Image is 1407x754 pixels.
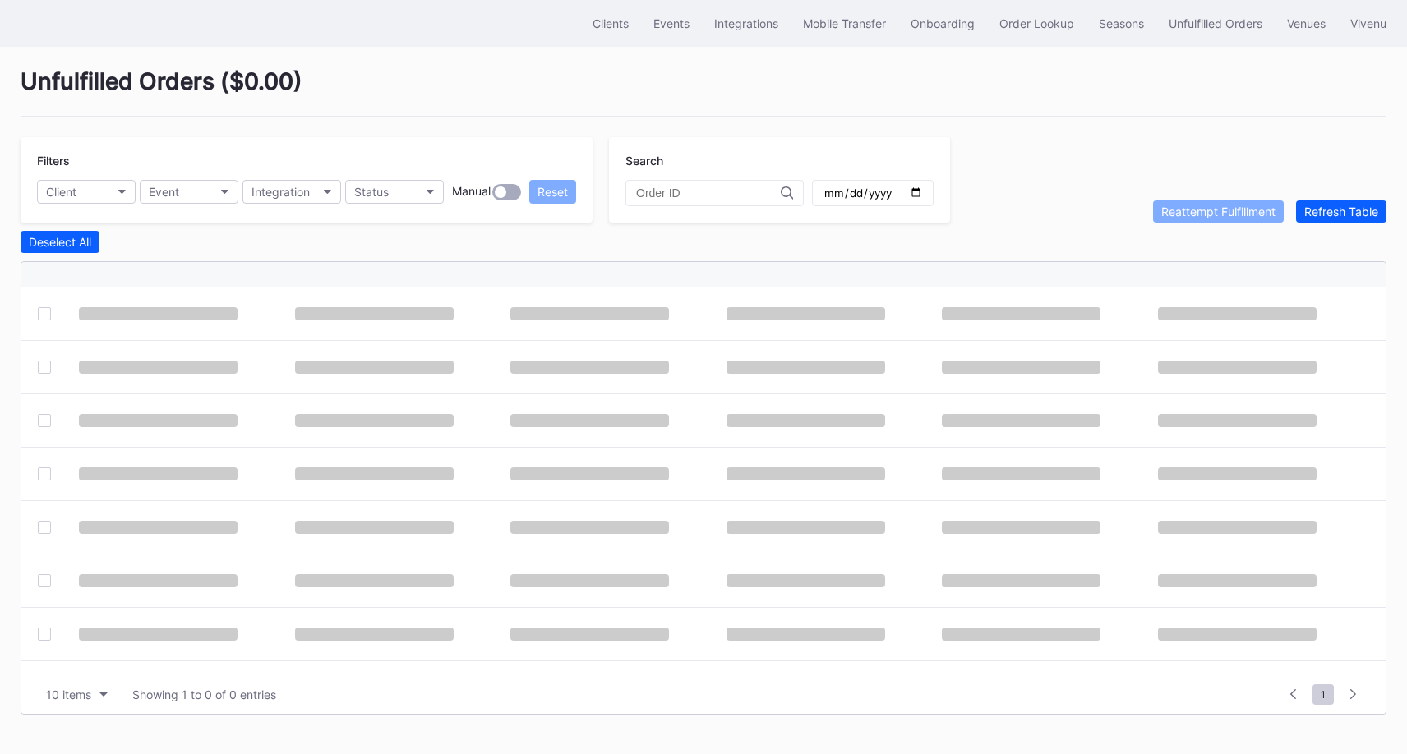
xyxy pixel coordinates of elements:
[149,185,179,199] div: Event
[911,16,975,30] div: Onboarding
[1338,8,1399,39] button: Vivenu
[1312,684,1334,705] span: 1
[38,683,116,706] button: 10 items
[803,16,886,30] div: Mobile Transfer
[714,16,778,30] div: Integrations
[242,180,341,204] button: Integration
[529,180,576,204] button: Reset
[1161,205,1276,218] div: Reattempt Fulfillment
[29,235,91,249] div: Deselect All
[1304,205,1378,218] div: Refresh Table
[1153,200,1284,223] button: Reattempt Fulfillment
[625,154,934,168] div: Search
[1287,16,1326,30] div: Venues
[702,8,791,39] button: Integrations
[898,8,987,39] button: Onboarding
[37,154,576,168] div: Filters
[251,185,310,199] div: Integration
[636,186,781,200] input: Order ID
[1275,8,1338,39] button: Venues
[132,687,276,701] div: Showing 1 to 0 of 0 entries
[641,8,702,39] button: Events
[452,184,491,200] div: Manual
[1296,200,1386,223] button: Refresh Table
[999,16,1074,30] div: Order Lookup
[653,16,690,30] div: Events
[1086,8,1156,39] button: Seasons
[140,180,238,204] button: Event
[593,16,629,30] div: Clients
[580,8,641,39] button: Clients
[1350,16,1386,30] div: Vivenu
[354,185,389,199] div: Status
[21,67,1386,117] div: Unfulfilled Orders ( $0.00 )
[37,180,136,204] button: Client
[21,231,99,253] button: Deselect All
[987,8,1086,39] button: Order Lookup
[791,8,898,39] button: Mobile Transfer
[1099,16,1144,30] div: Seasons
[537,185,568,199] div: Reset
[1169,16,1262,30] div: Unfulfilled Orders
[46,687,91,701] div: 10 items
[1156,8,1275,39] button: Unfulfilled Orders
[46,185,76,199] div: Client
[345,180,444,204] button: Status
